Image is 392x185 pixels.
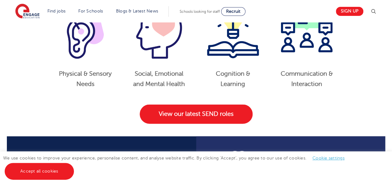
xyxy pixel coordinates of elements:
img: Engage Education [15,4,40,19]
a: Accept all cookies [5,163,74,180]
a: For Schools [78,9,103,13]
span: We use cookies to improve your experience, personalise content, and analyse website traffic. By c... [3,156,351,173]
a: Blogs & Latest News [116,9,158,13]
strong: Cognition & Learning [216,70,250,88]
a: Find jobs [47,9,66,13]
a: Recruit [221,7,245,16]
span: Recruit [226,9,240,14]
a: Cookie settings [312,156,345,160]
span: Schools looking for staff [180,9,220,14]
a: View our latest SEND roles [140,104,253,124]
strong: Physical & Sensory Needs [59,70,112,88]
a: Sign up [336,7,363,16]
strong: Communication & Interaction [281,70,333,88]
strong: Social, Emotional and Mental Health [133,70,185,88]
